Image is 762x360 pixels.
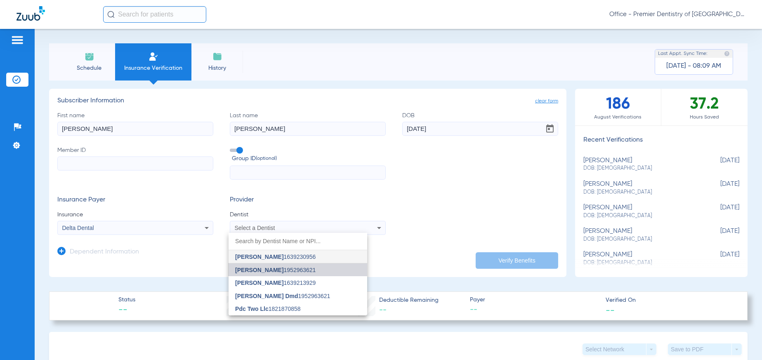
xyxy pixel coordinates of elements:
[235,253,283,260] span: [PERSON_NAME]
[235,279,283,286] span: [PERSON_NAME]
[235,280,316,286] span: 1639213929
[235,267,283,273] span: [PERSON_NAME]
[721,320,762,360] iframe: Chat Widget
[229,233,367,250] input: dropdown search
[235,306,269,312] span: Pdc Two Llc
[235,306,301,312] span: 1821870858
[235,267,316,273] span: 1952963621
[235,293,298,299] span: [PERSON_NAME] Dmd
[235,254,316,260] span: 1639230956
[235,293,330,299] span: 1952963621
